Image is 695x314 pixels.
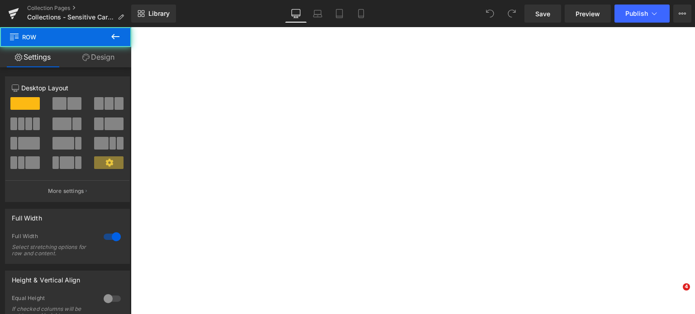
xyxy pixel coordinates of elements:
span: Library [148,9,170,18]
span: Collections - Sensitive Care for Dogs [27,14,114,21]
span: Publish [625,10,648,17]
span: Preview [576,9,600,19]
span: Save [535,9,550,19]
button: Redo [503,5,521,23]
p: Desktop Layout [12,83,123,93]
a: Mobile [350,5,372,23]
span: 4 [683,283,690,291]
div: Equal Height [12,295,95,304]
div: Select stretching options for row and content. [12,244,93,257]
a: Laptop [307,5,328,23]
a: Preview [565,5,611,23]
button: More settings [5,180,129,202]
button: Undo [481,5,499,23]
button: More [673,5,691,23]
div: Full Width [12,233,95,242]
div: Height & Vertical Align [12,271,80,284]
a: Collection Pages [27,5,131,12]
a: New Library [131,5,176,23]
a: Desktop [285,5,307,23]
iframe: Intercom live chat [664,283,686,305]
div: Full Width [12,209,42,222]
a: Design [66,47,131,67]
p: More settings [48,187,84,195]
a: Tablet [328,5,350,23]
span: Row [9,27,100,47]
button: Publish [614,5,670,23]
